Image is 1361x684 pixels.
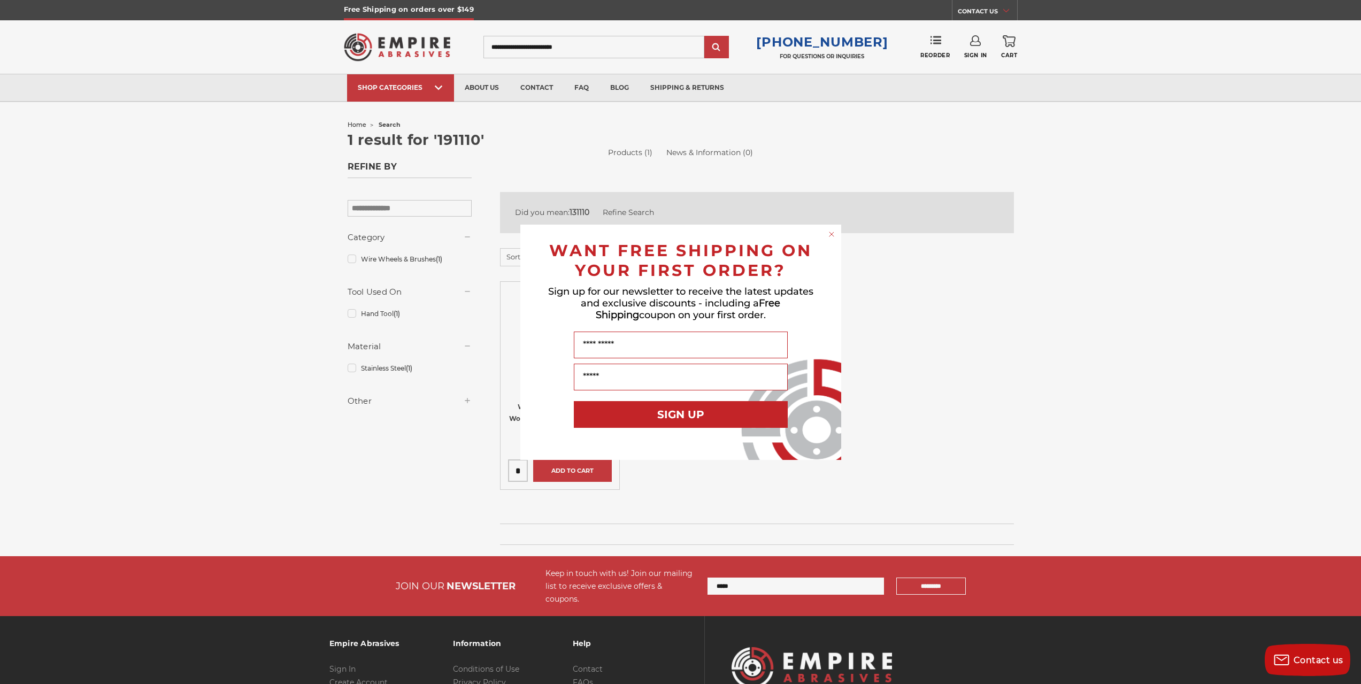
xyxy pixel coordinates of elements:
button: SIGN UP [574,401,788,428]
span: Sign up for our newsletter to receive the latest updates and exclusive discounts - including a co... [548,286,813,321]
span: WANT FREE SHIPPING ON YOUR FIRST ORDER? [549,241,812,280]
button: Contact us [1265,644,1350,676]
button: Close dialog [826,229,837,240]
span: Contact us [1294,655,1343,665]
span: Free Shipping [596,297,781,321]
